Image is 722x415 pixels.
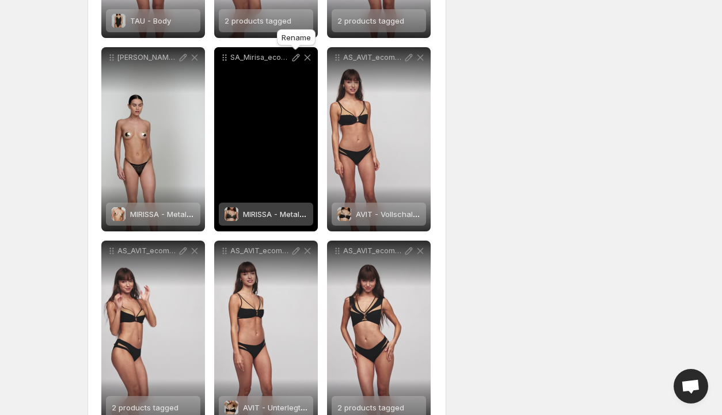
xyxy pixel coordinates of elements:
img: TAU - Body [112,14,126,28]
img: MIRISSA - Metall-Top [225,207,238,221]
p: AS_AVIT_ecom_3500319_ZWA_3500360_AW24 [117,246,177,256]
span: 2 products tagged [337,403,404,412]
span: MIRISSA - Metall Nippel-Cover [130,210,238,219]
span: AVIT - Vollschalen-BH [356,210,435,219]
p: [PERSON_NAME] Cover [117,53,177,62]
div: [PERSON_NAME] CoverMIRISSA - Metall Nippel-CoverMIRISSA - Metall Nippel-Cover [101,47,205,231]
p: SA_Mirisa_ecom_3500987_GOL_AW25 [230,53,290,62]
img: AVIT - Vollschalen-BH [337,207,351,221]
span: AVIT - Unterlegter BH tiefdekolltiert [243,403,369,412]
p: AS_AVIT_ecom_3500310_ZWA_3500360_AW24 [343,53,403,62]
span: TAU - Body [130,16,171,25]
div: SA_Mirisa_ecom_3500987_GOL_AW25MIRISSA - Metall-TopMIRISSA - Metall-Top [214,47,318,231]
img: AVIT - Unterlegter BH tiefdekolltiert [225,401,238,414]
span: 2 products tagged [337,16,404,25]
span: 2 products tagged [112,403,178,412]
span: 2 products tagged [225,16,291,25]
p: AS_AVIT_ecom_3500380_ZWA_3500350_AW24 [343,246,403,256]
div: AS_AVIT_ecom_3500310_ZWA_3500360_AW24AVIT - Vollschalen-BHAVIT - Vollschalen-BH [327,47,431,231]
img: MIRISSA - Metall Nippel-Cover [112,207,126,221]
a: Open chat [674,369,708,403]
p: AS_AVIT_ecom_3500323_ZWA_3500350_AW24 [230,246,290,256]
span: MIRISSA - Metall-Top [243,210,318,219]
